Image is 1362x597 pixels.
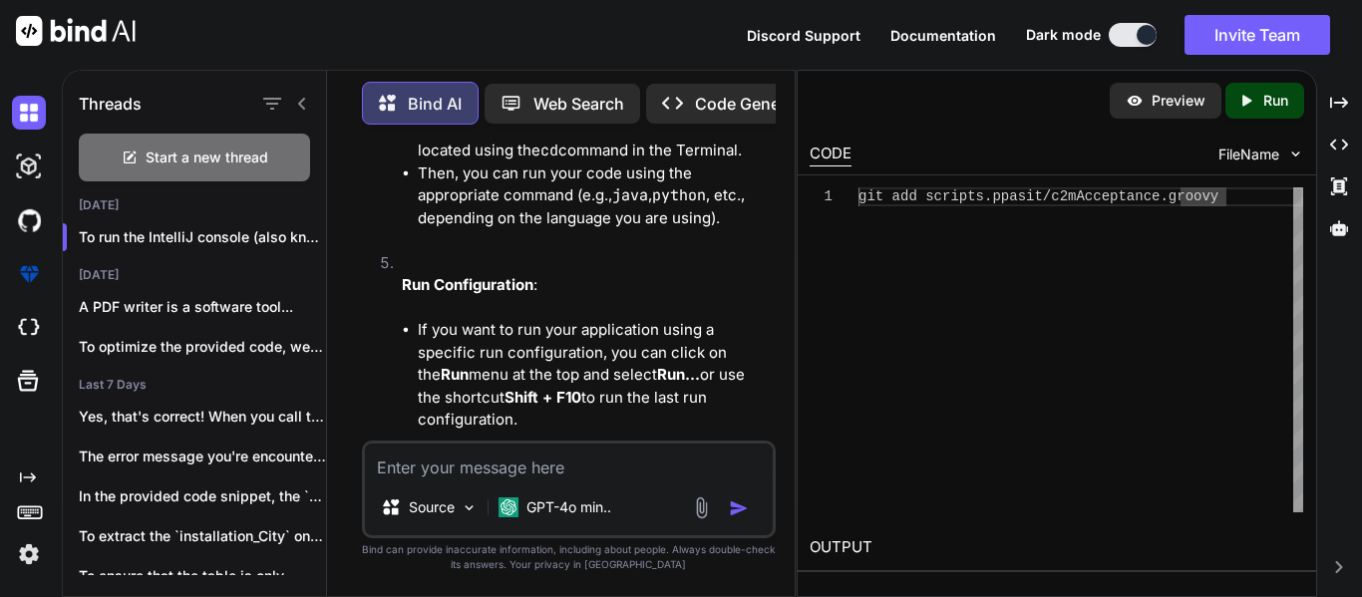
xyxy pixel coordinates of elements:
[402,275,533,294] strong: Run Configuration
[79,92,142,116] h1: Threads
[79,297,326,317] p: A PDF writer is a software tool...
[63,197,326,213] h2: [DATE]
[858,188,1218,204] span: git add scripts.ppasit/c2mAcceptance.groovy
[1185,15,1330,55] button: Invite Team
[12,537,46,571] img: settings
[409,497,455,517] p: Source
[1152,91,1205,111] p: Preview
[798,524,1316,571] h2: OUTPUT
[526,497,611,517] p: GPT-4o min..
[540,141,558,160] code: cd
[12,311,46,345] img: cloudideIcon
[441,365,469,384] strong: Run
[362,542,776,572] p: Bind can provide inaccurate information, including about people. Always double-check its answers....
[63,377,326,393] h2: Last 7 Days
[1218,145,1279,164] span: FileName
[79,486,326,506] p: In the provided code snippet, the `finalPricingMap`...
[79,407,326,427] p: Yes, that's correct! When you call the...
[695,92,816,116] p: Code Generator
[146,148,268,167] span: Start a new thread
[747,25,860,46] button: Discord Support
[402,274,772,297] p: :
[810,143,851,166] div: CODE
[1026,25,1101,45] span: Dark mode
[79,566,326,586] p: To ensure that the table is only...
[79,526,326,546] p: To extract the `installation_City` only if it...
[12,96,46,130] img: darkChat
[747,27,860,44] span: Discord Support
[505,388,581,407] strong: Shift + F10
[1126,92,1144,110] img: preview
[79,337,326,357] p: To optimize the provided code, we can...
[408,92,462,116] p: Bind AI
[890,27,996,44] span: Documentation
[499,497,518,517] img: GPT-4o mini
[63,267,326,283] h2: [DATE]
[729,498,749,518] img: icon
[533,92,624,116] p: Web Search
[79,227,326,247] p: To run the IntelliJ console (also known ...
[12,203,46,237] img: githubDark
[1263,91,1288,111] p: Run
[418,162,772,230] li: Then, you can run your code using the appropriate command (e.g., , , etc., depending on the langu...
[461,499,478,516] img: Pick Models
[657,365,700,384] strong: Run...
[12,257,46,291] img: premium
[418,319,772,432] li: If you want to run your application using a specific run configuration, you can click on the menu...
[12,149,46,183] img: darkAi-studio
[810,187,833,206] div: 1
[612,185,648,205] code: java
[16,16,136,46] img: Bind AI
[1287,146,1304,162] img: chevron down
[79,447,326,466] p: The error message you're encountering, which indicates...
[652,185,706,205] code: python
[690,496,713,519] img: attachment
[890,25,996,46] button: Documentation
